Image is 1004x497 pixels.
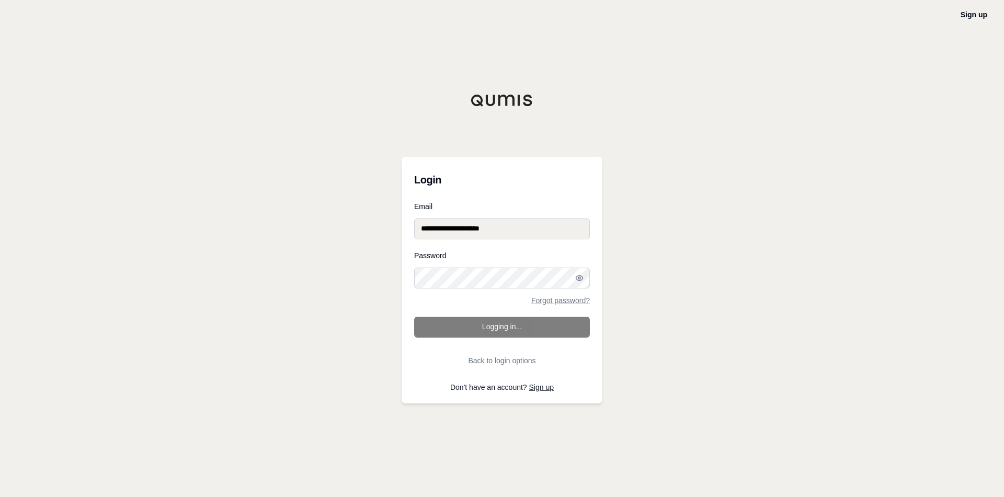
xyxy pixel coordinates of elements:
[414,203,590,210] label: Email
[529,383,554,391] a: Sign up
[414,252,590,259] label: Password
[961,10,987,19] a: Sign up
[414,384,590,391] p: Don't have an account?
[414,169,590,190] h3: Login
[414,350,590,371] button: Back to login options
[531,297,590,304] a: Forgot password?
[471,94,533,107] img: Qumis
